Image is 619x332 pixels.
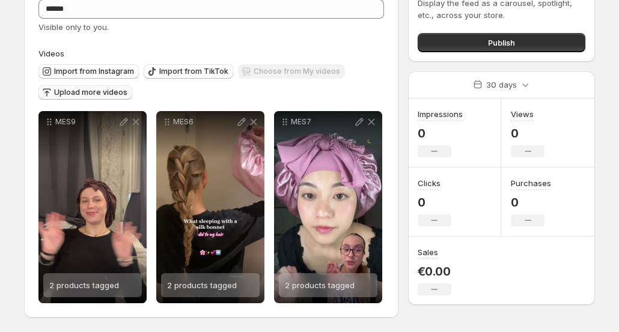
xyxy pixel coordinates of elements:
[285,280,355,290] span: 2 products tagged
[418,246,438,258] h3: Sales
[291,117,353,127] p: MES7
[511,126,544,140] p: 0
[54,67,134,76] span: Import from Instagram
[159,67,228,76] span: Import from TikTok
[511,177,551,189] h3: Purchases
[38,85,132,100] button: Upload more videos
[486,79,517,91] p: 30 days
[418,108,463,120] h3: Impressions
[49,280,119,290] span: 2 products tagged
[511,108,534,120] h3: Views
[38,22,109,32] span: Visible only to you.
[418,177,441,189] h3: Clicks
[488,37,515,49] span: Publish
[55,117,118,127] p: MES9
[167,280,237,290] span: 2 products tagged
[274,111,382,303] div: MES72 products tagged
[38,111,147,303] div: MES92 products tagged
[511,195,551,210] p: 0
[418,33,585,52] button: Publish
[173,117,236,127] p: MES6
[418,264,451,279] p: €0.00
[38,64,139,79] button: Import from Instagram
[38,49,64,58] span: Videos
[54,88,127,97] span: Upload more videos
[144,64,233,79] button: Import from TikTok
[418,126,463,140] p: 0
[156,111,264,303] div: MES62 products tagged
[418,195,451,210] p: 0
